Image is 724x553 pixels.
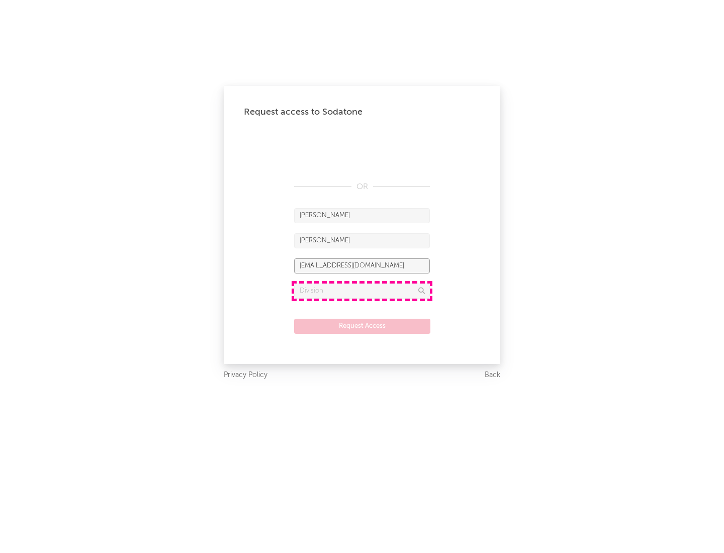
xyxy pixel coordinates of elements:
[294,208,430,223] input: First Name
[294,284,430,299] input: Division
[224,369,267,382] a: Privacy Policy
[294,181,430,193] div: OR
[294,258,430,273] input: Email
[294,233,430,248] input: Last Name
[294,319,430,334] button: Request Access
[485,369,500,382] a: Back
[244,106,480,118] div: Request access to Sodatone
